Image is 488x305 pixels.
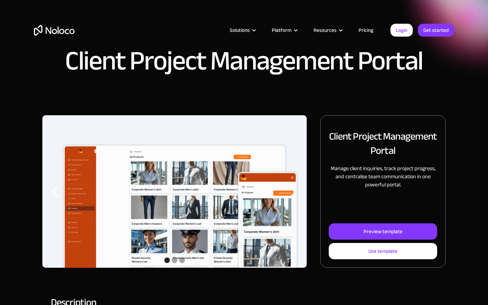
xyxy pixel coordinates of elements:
div: previous slide [42,115,69,268]
a: Login [390,24,413,37]
div: Show slide 1 of 3 [164,258,170,263]
h1: Client Project Management Portal [65,47,423,75]
div: Platform [272,26,291,35]
h2: Client Project Management Portal [329,129,437,158]
div: Show slide 2 of 3 [172,258,177,263]
a: Pricing [350,26,382,35]
div: carousel [42,115,307,268]
a: Get started [418,24,454,37]
div: 1 of 3 [42,115,307,268]
div: Preview template [364,227,403,236]
div: Resources [305,26,350,35]
div: Platform [263,26,305,35]
p: Manage client inquiries, track project progress, and centralise team communication in one powerfu... [329,164,437,189]
div: Resources [313,26,337,35]
a: Use template [329,243,437,259]
div: next slide [280,115,307,268]
div: Solutions [221,26,263,35]
div: Show slide 3 of 3 [179,258,185,263]
div: Solutions [230,26,250,35]
a: Preview template [329,223,437,240]
div: Use template [368,247,398,256]
a: home [34,25,75,36]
